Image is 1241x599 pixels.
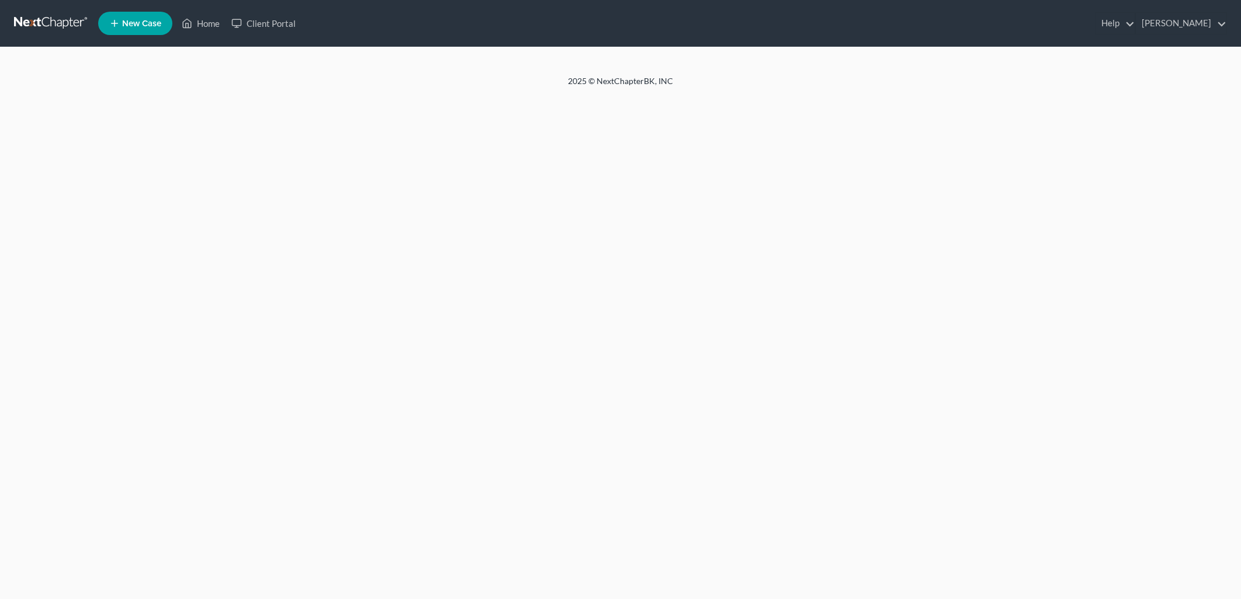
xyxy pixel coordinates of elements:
[1136,13,1226,34] a: [PERSON_NAME]
[287,75,954,96] div: 2025 © NextChapterBK, INC
[226,13,301,34] a: Client Portal
[176,13,226,34] a: Home
[98,12,172,35] new-legal-case-button: New Case
[1096,13,1135,34] a: Help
